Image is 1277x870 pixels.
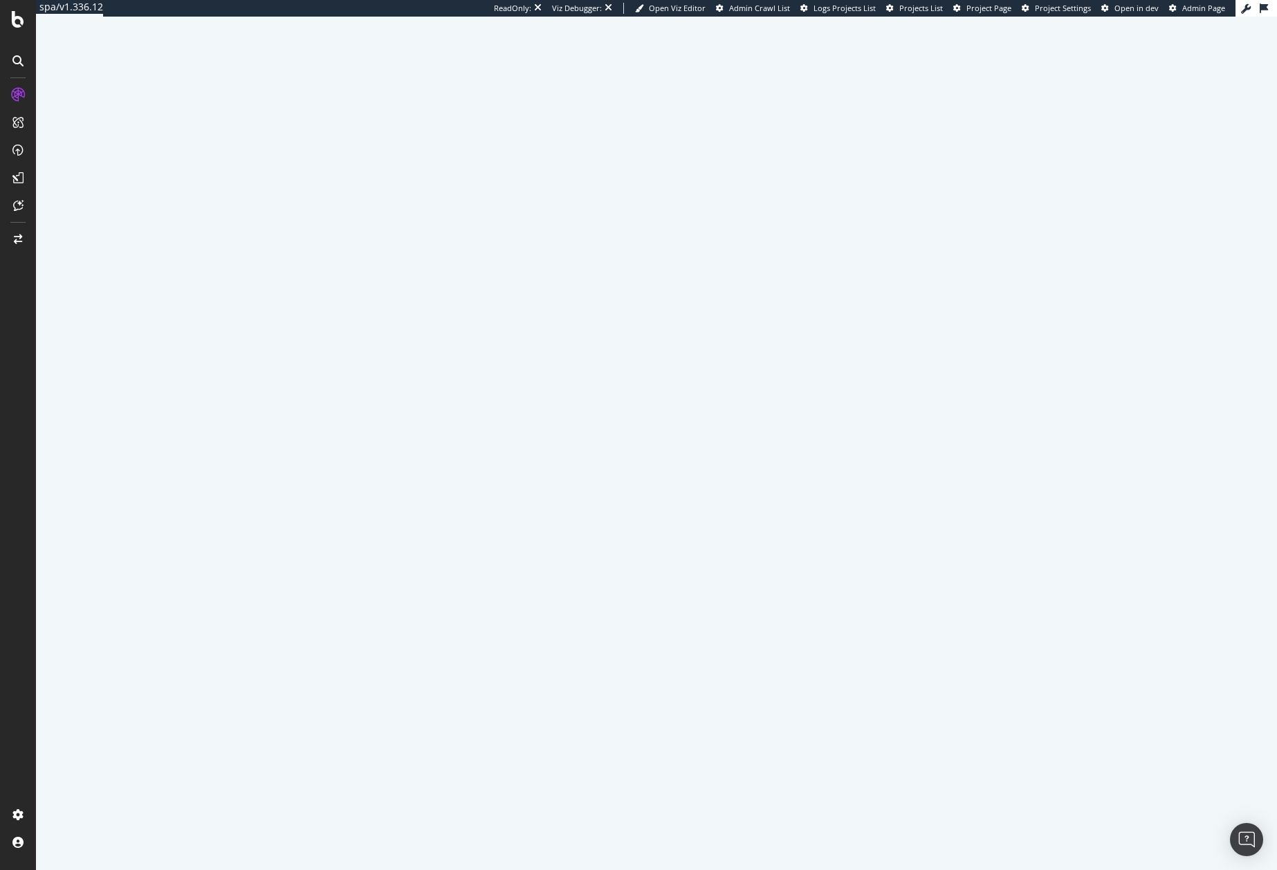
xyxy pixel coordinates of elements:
[1169,3,1225,14] a: Admin Page
[886,3,943,14] a: Projects List
[716,3,790,14] a: Admin Crawl List
[635,3,706,14] a: Open Viz Editor
[1022,3,1091,14] a: Project Settings
[729,3,790,13] span: Admin Crawl List
[966,3,1011,13] span: Project Page
[1114,3,1159,13] span: Open in dev
[1182,3,1225,13] span: Admin Page
[953,3,1011,14] a: Project Page
[649,3,706,13] span: Open Viz Editor
[1230,823,1263,856] div: Open Intercom Messenger
[1101,3,1159,14] a: Open in dev
[899,3,943,13] span: Projects List
[814,3,876,13] span: Logs Projects List
[1035,3,1091,13] span: Project Settings
[800,3,876,14] a: Logs Projects List
[494,3,531,14] div: ReadOnly:
[552,3,602,14] div: Viz Debugger:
